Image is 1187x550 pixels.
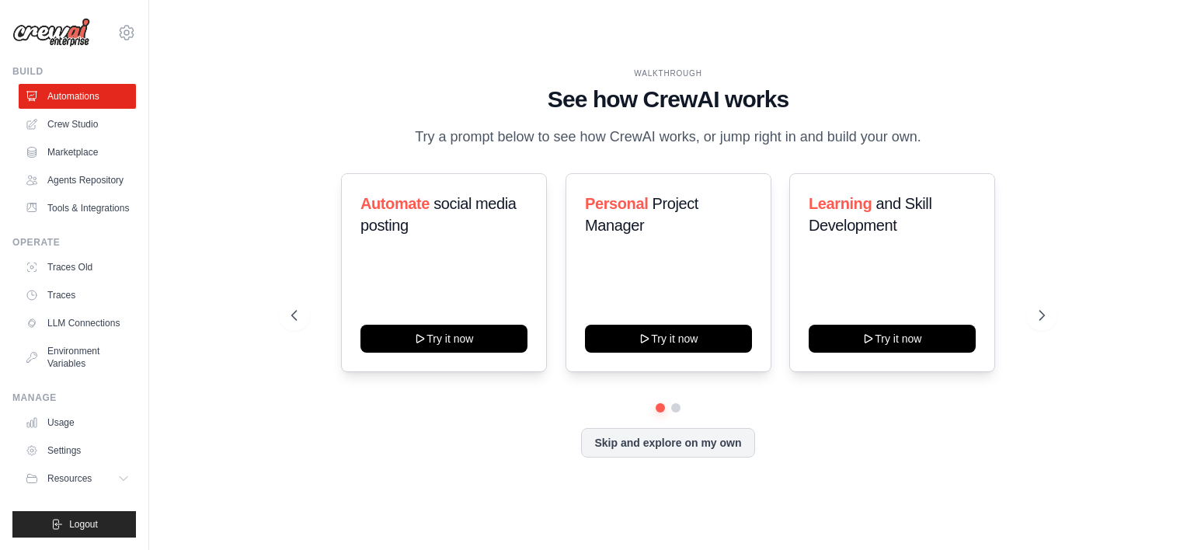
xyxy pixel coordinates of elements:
span: Learning [809,195,872,212]
img: Logo [12,18,90,47]
p: Try a prompt below to see how CrewAI works, or jump right in and build your own. [407,126,929,148]
button: Resources [19,466,136,491]
a: Settings [19,438,136,463]
span: Automate [360,195,430,212]
a: Environment Variables [19,339,136,376]
button: Skip and explore on my own [581,428,754,458]
button: Logout [12,511,136,538]
span: Logout [69,518,98,531]
a: Tools & Integrations [19,196,136,221]
h1: See how CrewAI works [291,85,1045,113]
span: Personal [585,195,648,212]
a: Usage [19,410,136,435]
span: social media posting [360,195,517,234]
a: Traces [19,283,136,308]
div: Manage [12,392,136,404]
a: Crew Studio [19,112,136,137]
div: Operate [12,236,136,249]
span: Project Manager [585,195,698,234]
button: Try it now [809,325,976,353]
a: Marketplace [19,140,136,165]
div: WALKTHROUGH [291,68,1045,79]
button: Try it now [585,325,752,353]
span: Resources [47,472,92,485]
div: Build [12,65,136,78]
a: LLM Connections [19,311,136,336]
button: Try it now [360,325,527,353]
a: Agents Repository [19,168,136,193]
a: Traces Old [19,255,136,280]
a: Automations [19,84,136,109]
